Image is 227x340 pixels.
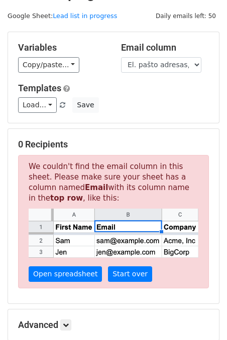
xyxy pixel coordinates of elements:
[177,292,227,340] iframe: Chat Widget
[18,83,61,93] a: Templates
[108,266,152,282] a: Start over
[152,12,219,20] a: Daily emails left: 50
[29,209,198,258] img: google_sheets_email_column-fe0440d1484b1afe603fdd0efe349d91248b687ca341fa437c667602712cb9b1.png
[8,12,117,20] small: Google Sheet:
[85,183,108,192] strong: Email
[18,139,209,150] h5: 0 Recipients
[18,57,79,73] a: Copy/paste...
[72,97,98,113] button: Save
[18,319,209,330] h5: Advanced
[18,42,106,53] h5: Variables
[18,155,209,289] p: We couldn't find the email column in this sheet. Please make sure your sheet has a column named w...
[121,42,209,53] h5: Email column
[18,97,57,113] a: Load...
[53,12,117,20] a: Lead list in progress
[50,194,83,203] strong: top row
[29,266,102,282] a: Open spreadsheet
[152,11,219,22] span: Daily emails left: 50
